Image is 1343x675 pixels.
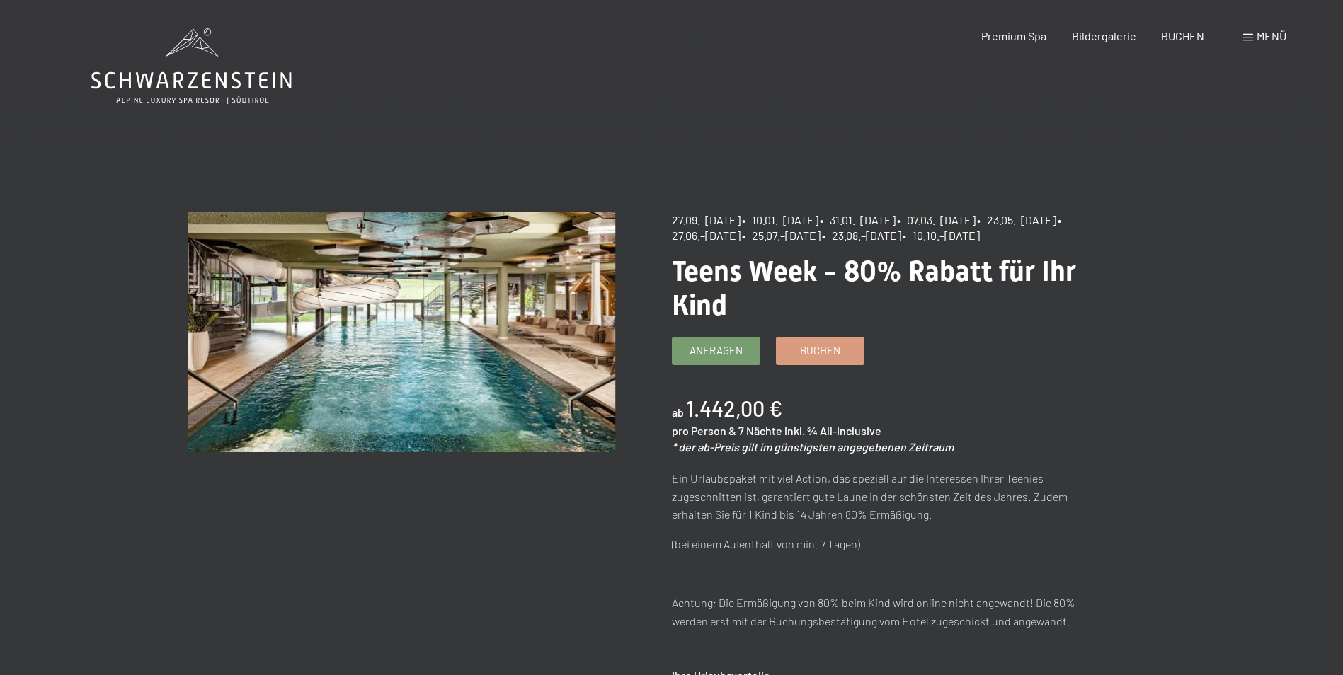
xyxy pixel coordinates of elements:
[1257,29,1286,42] span: Menü
[188,212,615,452] img: Teens Week - 80% Rabatt für Ihr Kind
[672,424,736,437] span: pro Person &
[672,594,1099,630] p: Achtung: Die Ermäßigung von 80% beim Kind wird online nicht angewandt! Die 80% werden erst mit de...
[981,29,1046,42] a: Premium Spa
[672,405,684,419] span: ab
[1161,29,1204,42] a: BUCHEN
[672,535,1099,553] p: (bei einem Aufenthalt von min. 7 Tagen)
[672,213,741,226] span: 27.09.–[DATE]
[673,337,760,364] a: Anfragen
[1072,29,1136,42] a: Bildergalerie
[977,213,1056,226] span: • 23.05.–[DATE]
[686,396,782,421] b: 1.442,00 €
[777,337,864,364] a: Buchen
[897,213,976,226] span: • 07.03.–[DATE]
[820,213,896,226] span: • 31.01.–[DATE]
[742,229,821,242] span: • 25.07.–[DATE]
[672,255,1076,322] span: Teens Week - 80% Rabatt für Ihr Kind
[690,343,743,358] span: Anfragen
[672,440,954,454] em: * der ab-Preis gilt im günstigsten angegebenen Zeitraum
[672,469,1099,524] p: Ein Urlaubspaket mit viel Action, das speziell auf die Interessen Ihrer Teenies zugeschnitten ist...
[738,424,782,437] span: 7 Nächte
[822,229,901,242] span: • 23.08.–[DATE]
[784,424,881,437] span: inkl. ¾ All-Inclusive
[800,343,840,358] span: Buchen
[742,213,818,226] span: • 10.01.–[DATE]
[903,229,980,242] span: • 10.10.–[DATE]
